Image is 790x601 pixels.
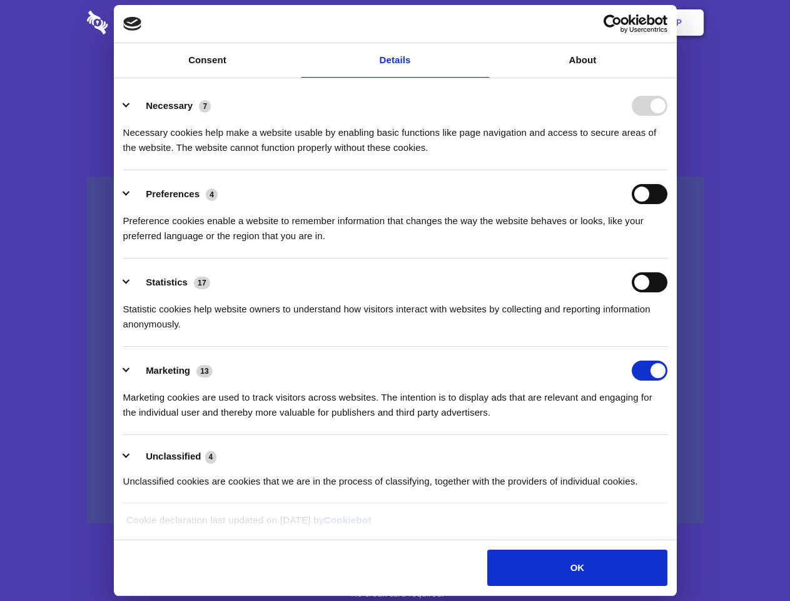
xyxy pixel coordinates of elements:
button: Statistics (17) [123,272,218,292]
label: Statistics [146,277,188,287]
a: Contact [507,3,565,42]
img: logo [123,17,142,31]
span: 17 [194,277,210,289]
label: Marketing [146,365,190,376]
button: Unclassified (4) [123,449,225,465]
h1: Eliminate Slack Data Loss. [87,56,704,101]
label: Preferences [146,188,200,199]
div: Necessary cookies help make a website usable by enabling basic functions like page navigation and... [123,116,667,155]
iframe: Drift Widget Chat Controller [727,538,775,586]
h4: Auto-redaction of sensitive data, encrypted data sharing and self-destructing private chats. Shar... [87,114,704,155]
div: Preference cookies enable a website to remember information that changes the way the website beha... [123,204,667,244]
img: logo-wordmark-white-trans-d4663122ce5f474addd5e946df7df03e33cb6a1c49d2221995e7729f52c070b2.svg [87,11,194,34]
button: Preferences (4) [123,184,226,204]
button: OK [487,550,667,586]
div: Unclassified cookies are cookies that we are in the process of classifying, together with the pro... [123,465,667,489]
span: 13 [196,365,213,378]
a: Wistia video thumbnail [87,177,704,524]
a: Consent [114,43,301,78]
span: 4 [205,451,217,463]
a: Cookiebot [324,515,372,525]
div: Statistic cookies help website owners to understand how visitors interact with websites by collec... [123,292,667,332]
span: 4 [206,188,218,201]
a: Details [301,43,489,78]
a: About [489,43,677,78]
span: 7 [199,100,211,113]
div: Cookie declaration last updated on [DATE] by [117,513,673,537]
button: Marketing (13) [123,361,221,381]
a: Usercentrics Cookiebot - opens in a new window [558,14,667,33]
button: Necessary (7) [123,96,219,116]
a: Pricing [367,3,422,42]
div: Marketing cookies are used to track visitors across websites. The intention is to display ads tha... [123,381,667,420]
a: Login [567,3,622,42]
label: Necessary [146,100,193,111]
